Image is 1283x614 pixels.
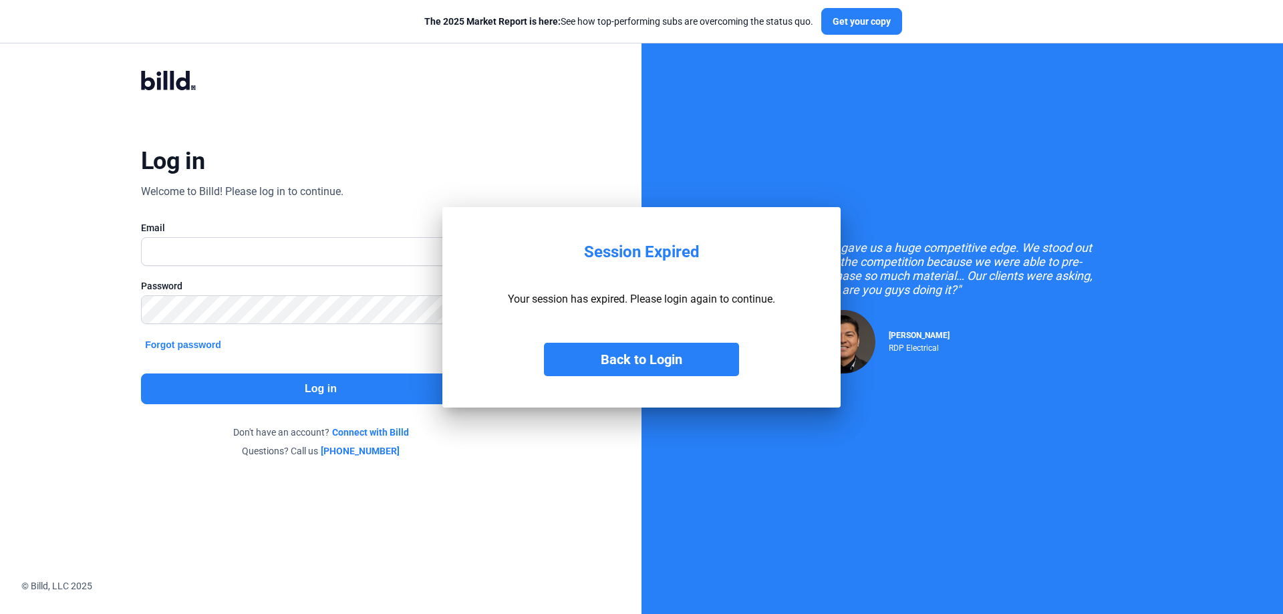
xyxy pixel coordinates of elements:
[141,146,204,176] div: Log in
[544,343,739,376] button: Back to Login
[141,184,343,200] div: Welcome to Billd! Please log in to continue.
[424,15,813,28] div: See how top-performing subs are overcoming the status quo.
[812,241,1113,297] div: "Billd gave us a huge competitive edge. We stood out from the competition because we were able to...
[141,426,501,439] div: Don't have an account?
[424,16,561,27] span: The 2025 Market Report is here:
[889,340,950,353] div: RDP Electrical
[508,293,775,305] p: Your session has expired. Please login again to continue.
[584,243,700,262] div: Session Expired
[141,444,501,458] div: Questions? Call us
[141,221,501,235] div: Email
[821,8,902,35] button: Get your copy
[332,426,409,439] a: Connect with Billd
[321,444,400,458] a: [PHONE_NUMBER]
[141,373,501,404] button: Log in
[141,337,225,352] button: Forgot password
[889,331,950,340] span: [PERSON_NAME]
[141,279,501,293] div: Password
[812,310,875,373] img: Raul Pacheco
